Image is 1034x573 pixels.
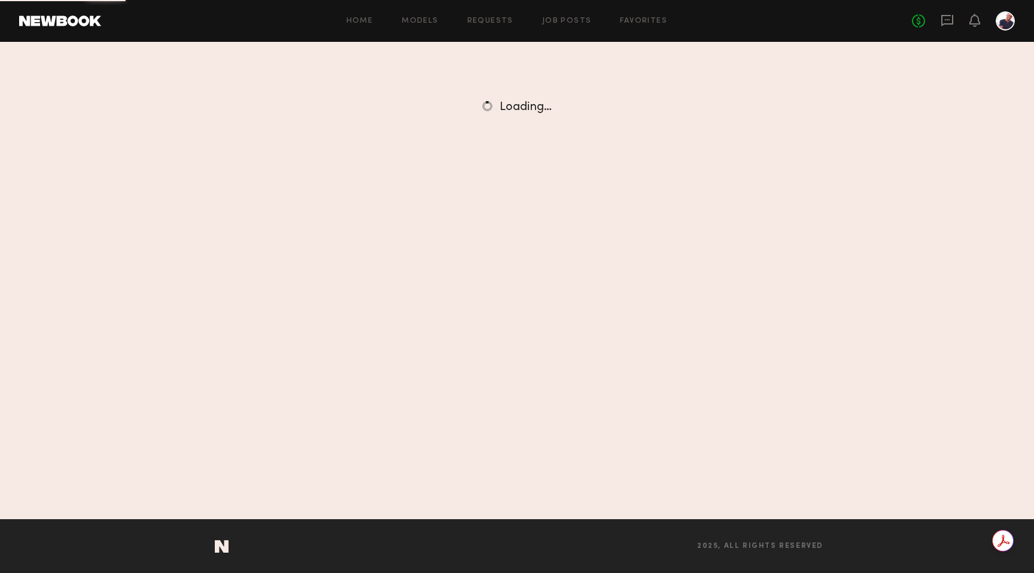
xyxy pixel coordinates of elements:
[346,17,373,25] a: Home
[620,17,667,25] a: Favorites
[467,17,513,25] a: Requests
[542,17,592,25] a: Job Posts
[500,102,552,113] span: Loading…
[697,542,823,550] span: 2025, all rights reserved
[402,17,438,25] a: Models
